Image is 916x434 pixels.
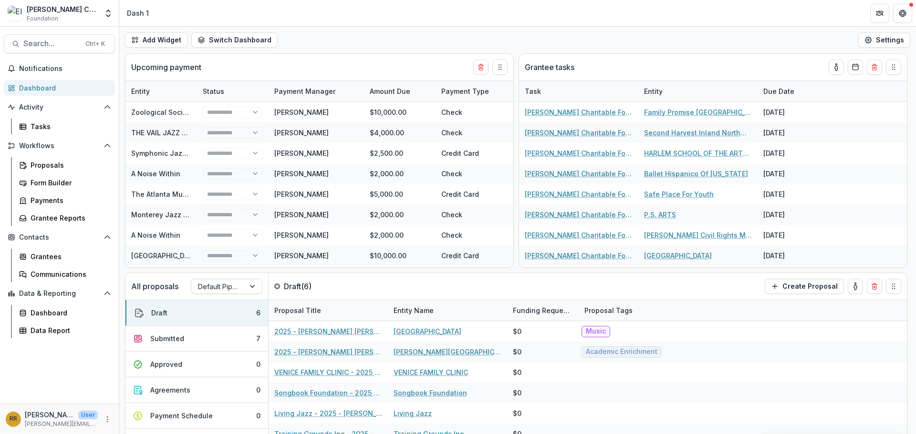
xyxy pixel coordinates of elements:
span: Contacts [19,233,100,242]
div: [PERSON_NAME] [274,169,329,179]
div: [DATE] [507,163,579,184]
button: Drag [886,60,901,75]
p: Grantee tasks [525,61,574,73]
div: Status [197,81,269,101]
a: Ballet Hispanico Of [US_STATE] [644,169,748,179]
div: [DATE] [758,163,829,184]
div: Proposal Tags [579,300,698,321]
div: Entity [125,81,197,101]
div: Payment Schedule [150,411,213,421]
button: Search... [4,34,115,53]
a: Dashboard [15,305,115,321]
div: Entity Name [388,300,507,321]
div: Check [436,102,507,122]
div: Submitted [150,333,184,343]
nav: breadcrumb [123,6,153,20]
p: Upcoming payment [131,61,201,73]
button: Open Contacts [4,230,115,245]
button: Payment Schedule0 [125,403,268,429]
button: Partners [870,4,889,23]
button: Calendar [848,60,863,75]
a: Songbook Foundation [394,388,467,398]
div: [DATE] [758,204,829,225]
div: [PERSON_NAME] [274,230,329,240]
button: Draft6 [125,300,268,326]
a: P.S. ARTS [644,210,676,220]
a: Second Harvest Inland Northwest [644,128,752,138]
div: [DATE] [758,266,829,286]
div: Dash 1 [127,8,149,18]
div: Payment Type [436,81,507,101]
button: Settings [858,32,910,48]
div: [DATE] [507,245,579,266]
a: Grantees [15,249,115,264]
div: Proposal Tags [579,305,638,315]
div: $0 [513,408,521,418]
span: Activity [19,103,100,111]
div: [DATE] [507,184,579,204]
a: [PERSON_NAME] Charitable Foundation Progress Report [525,128,633,138]
div: 0 [256,385,260,395]
a: A Noise Within [131,231,180,239]
a: [GEOGRAPHIC_DATA] [131,252,199,260]
div: [PERSON_NAME] [274,107,329,117]
div: Funding Requested [507,300,579,321]
div: [PERSON_NAME] [274,251,329,261]
a: 2025 - [PERSON_NAME] [PERSON_NAME] Form [274,326,382,336]
button: Open entity switcher [102,4,115,23]
div: Due Date [507,86,550,96]
div: Data Report [31,325,107,335]
a: [PERSON_NAME] Charitable Foundation Progress Report [525,210,633,220]
div: Proposal Title [269,300,388,321]
span: Music [586,327,606,335]
div: Amount Due [364,81,436,101]
div: [DATE] [758,102,829,122]
a: [PERSON_NAME] Charitable Foundation Progress Report [525,230,633,240]
a: Dashboard [4,80,115,96]
span: Foundation [27,14,58,23]
div: Entity [638,81,758,101]
img: Ella Fitzgerald Charitable Foundation [8,6,23,21]
p: [PERSON_NAME][EMAIL_ADDRESS][DOMAIN_NAME] [25,420,98,428]
div: Agreements [150,385,190,395]
div: Proposal Title [269,305,327,315]
a: Tasks [15,119,115,134]
div: $0 [513,388,521,398]
div: Task [519,81,638,101]
button: Delete card [867,60,882,75]
div: Entity Name [388,305,439,315]
div: Credit Card [436,143,507,163]
span: Data & Reporting [19,290,100,298]
div: Funding Requested [507,305,579,315]
div: Due Date [758,81,829,101]
div: $25,000.00 [364,266,436,286]
button: Approved0 [125,352,268,377]
div: Ctrl + K [83,39,107,49]
p: Draft ( 6 ) [284,281,355,292]
div: [DATE] [507,122,579,143]
a: Proposals [15,157,115,173]
a: Grantee Reports [15,210,115,226]
div: Draft [151,308,167,318]
div: Due Date [507,81,579,101]
a: Zoological Society of [GEOGRAPHIC_DATA] [131,108,272,116]
div: $10,000.00 [364,102,436,122]
div: Payments [31,195,107,205]
span: Notifications [19,65,111,73]
a: [PERSON_NAME] Charitable Foundation Progress Report [525,169,633,179]
div: [PERSON_NAME] [274,210,329,220]
div: $5,000.00 [364,184,436,204]
div: Dashboard [31,308,107,318]
a: Payments [15,192,115,208]
div: Entity [638,86,668,96]
a: Symphonic Jazz Orchestra [131,149,221,157]
button: Delete card [473,60,489,75]
a: 2025 - [PERSON_NAME] [PERSON_NAME] Form [274,347,382,357]
div: 0 [256,359,260,369]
